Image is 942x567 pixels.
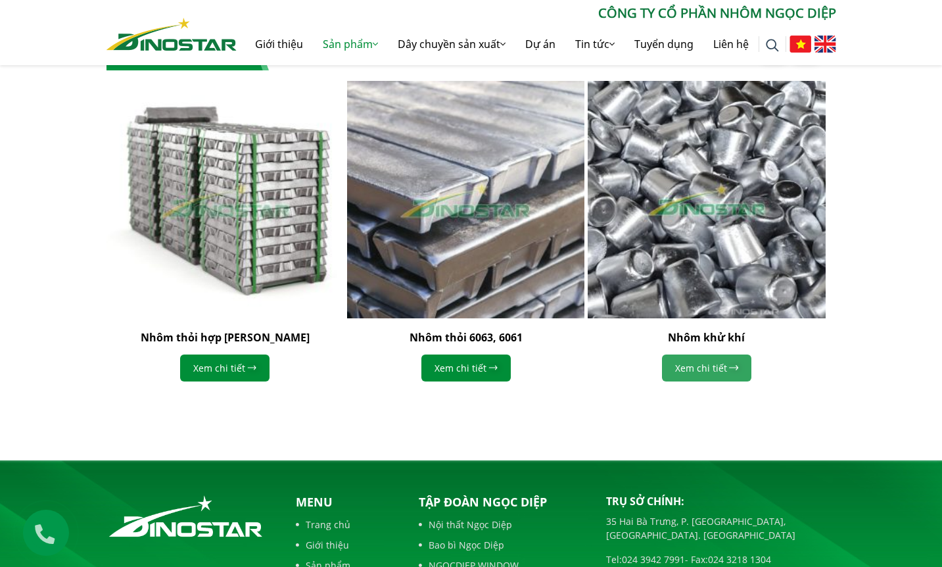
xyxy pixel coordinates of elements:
[180,355,270,382] a: Xem chi tiết
[419,538,586,552] a: Bao bì Ngọc Diệp
[668,330,745,345] a: Nhôm khử khí
[419,493,586,511] p: Tập đoàn Ngọc Diệp
[410,330,523,345] a: Nhôm thỏi 6063, 6061
[106,81,344,395] div: 1 / 4
[245,23,313,65] a: Giới thiệu
[606,553,836,566] p: Tel: - Fax:
[388,23,515,65] a: Dây chuyền sản xuất
[606,493,836,509] p: Trụ sở chính:
[622,553,685,566] a: 024 3942 7991
[766,39,779,52] img: search
[606,514,836,542] p: 35 Hai Bà Trưng, P. [GEOGRAPHIC_DATA], [GEOGRAPHIC_DATA]. [GEOGRAPHIC_DATA]
[708,553,771,566] a: 024 3218 1304
[313,23,388,65] a: Sản phẩm
[237,3,836,23] p: CÔNG TY CỔ PHẦN NHÔM NGỌC DIỆP
[814,36,836,53] img: English
[789,36,811,53] img: Tiếng Việt
[347,81,584,395] div: 2 / 4
[106,81,344,318] img: Nhôm thỏi hợp kim
[141,330,310,345] a: Nhôm thỏi hợp [PERSON_NAME]
[106,18,237,51] img: Nhôm Dinostar
[565,23,624,65] a: Tin tức
[419,518,586,531] a: Nội thất Ngọc Diệp
[624,23,703,65] a: Tuyển dụng
[296,538,397,552] a: Giới thiệu
[421,355,511,382] a: Xem chi tiết
[515,23,565,65] a: Dự án
[106,493,265,539] img: logo_footer
[296,518,397,531] a: Trang chủ
[703,23,759,65] a: Liên hệ
[588,81,825,318] img: Nhôm khử khí
[662,355,751,382] a: Xem chi tiết
[347,81,584,318] img: Nhôm thỏi 6063, 6061
[588,81,825,395] div: 3 / 4
[296,493,397,511] p: Menu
